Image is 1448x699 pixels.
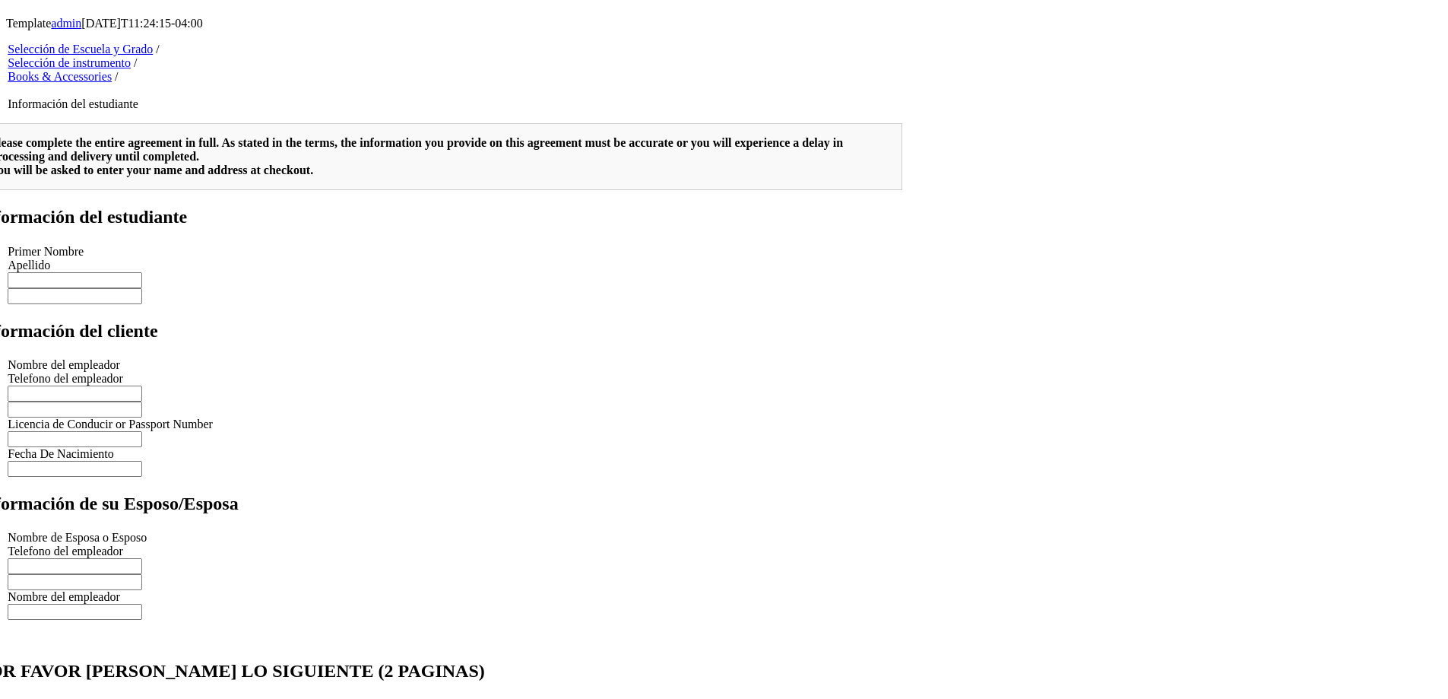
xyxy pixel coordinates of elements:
li: Nombre del empleador [8,590,813,604]
a: Selección de instrumento [8,56,131,69]
li: Nombre del empleador [8,358,902,372]
span: Attachments [176,8,233,20]
a: Selección de Escuela y Grado [8,43,153,56]
button: Attachments [170,6,239,22]
a: Page Page 1 [6,22,919,146]
li: Telefono del empleador [8,372,902,386]
span: [DATE]T11:24:15-04:00 [81,17,202,30]
button: Document Outline [74,6,167,22]
span: Document Outline [80,8,161,20]
a: admin [51,17,81,30]
span: Template [6,17,51,30]
li: Nombre de Esposa o Esposo [8,531,902,545]
li: Fecha De Nacimiento [8,447,813,461]
a: Books & Accessories [8,70,112,83]
span: / [115,70,118,83]
span: Thumbnails [12,8,65,20]
li: Información del estudiante [8,97,902,111]
button: Thumbnails [6,6,71,22]
span: / [156,43,159,56]
li: Primer Nombre [8,245,902,259]
li: Licencia de Conducir or Passport Number [8,418,813,431]
span: / [134,56,137,69]
li: Apellido [8,259,902,272]
li: Telefono del empleador [8,545,902,558]
a: Page Page 2 [6,146,919,270]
